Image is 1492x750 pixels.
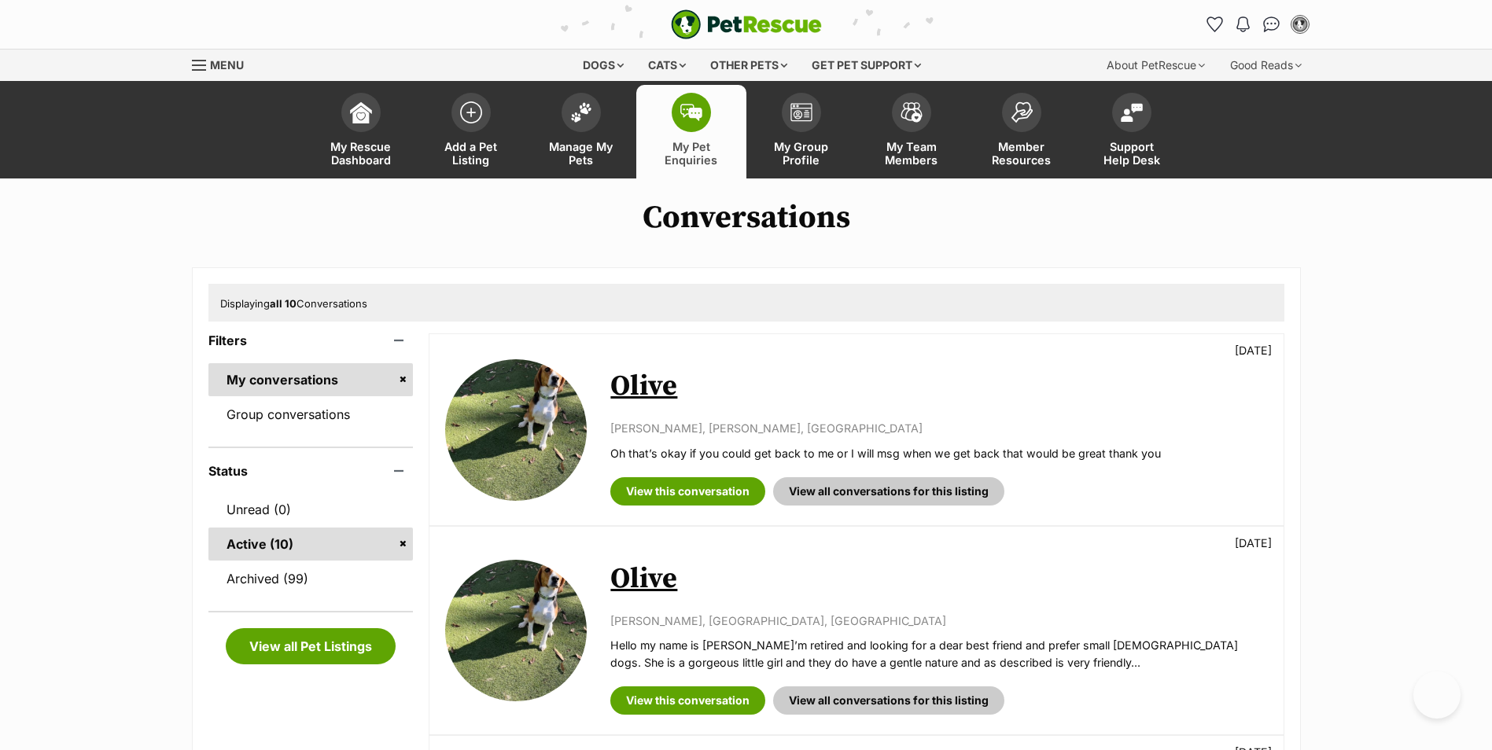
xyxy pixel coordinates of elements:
a: Menu [192,50,255,78]
p: Hello my name is [PERSON_NAME]’m retired and looking for a dear best friend and prefer small [DEM... [610,637,1267,671]
a: My Team Members [857,85,967,178]
ul: Account quick links [1203,12,1313,37]
div: About PetRescue [1096,50,1216,81]
a: PetRescue [671,9,822,39]
a: Unread (0) [208,493,414,526]
a: Olive [610,561,677,597]
span: Displaying Conversations [220,297,367,310]
img: Olive [445,359,587,501]
a: My Rescue Dashboard [306,85,416,178]
a: View all conversations for this listing [773,477,1004,506]
div: Good Reads [1219,50,1313,81]
p: [DATE] [1235,342,1272,358]
a: View all conversations for this listing [773,686,1004,715]
div: Dogs [572,50,635,81]
a: Group conversations [208,398,414,431]
span: Add a Pet Listing [436,140,507,167]
header: Filters [208,333,414,347]
span: My Rescue Dashboard [326,140,396,167]
div: Cats [637,50,697,81]
a: Member Resources [967,85,1077,178]
img: chat-41dd97257d64d25036548639549fe6c8038ab92f7586957e7f3b1b290dea8141.svg [1263,17,1280,32]
span: Manage My Pets [546,140,617,167]
a: Archived (99) [208,562,414,595]
button: My account [1288,12,1313,37]
div: Get pet support [801,50,932,81]
span: Support Help Desk [1096,140,1167,167]
strong: all 10 [270,297,297,310]
p: [DATE] [1235,535,1272,551]
span: My Pet Enquiries [656,140,727,167]
span: My Team Members [876,140,947,167]
a: My conversations [208,363,414,396]
img: notifications-46538b983faf8c2785f20acdc204bb7945ddae34d4c08c2a6579f10ce5e182be.svg [1236,17,1249,32]
img: Olive [445,560,587,701]
button: Notifications [1231,12,1256,37]
span: Menu [210,58,244,72]
a: View this conversation [610,477,765,506]
iframe: Help Scout Beacon - Open [1413,671,1461,719]
div: Other pets [699,50,798,81]
a: My Pet Enquiries [636,85,746,178]
img: Sarah Rollan profile pic [1292,17,1308,32]
img: dashboard-icon-eb2f2d2d3e046f16d808141f083e7271f6b2e854fb5c12c21221c1fb7104beca.svg [350,101,372,123]
header: Status [208,464,414,478]
img: team-members-icon-5396bd8760b3fe7c0b43da4ab00e1e3bb1a5d9ba89233759b79545d2d3fc5d0d.svg [901,102,923,123]
a: Favourites [1203,12,1228,37]
img: add-pet-listing-icon-0afa8454b4691262ce3f59096e99ab1cd57d4a30225e0717b998d2c9b9846f56.svg [460,101,482,123]
a: Add a Pet Listing [416,85,526,178]
a: Active (10) [208,528,414,561]
a: View this conversation [610,686,765,715]
p: [PERSON_NAME], [GEOGRAPHIC_DATA], [GEOGRAPHIC_DATA] [610,612,1267,629]
img: member-resources-icon-8e73f808a243e03378d46382f2149f9095a855e16c252ad45f914b54edf8863c.svg [1011,101,1033,123]
span: Member Resources [986,140,1057,167]
img: manage-my-pets-icon-02211641906a0b7f246fdf0571729dbe1e7629f14944591b6c1af311fb30b64b.svg [570,102,592,123]
a: My Group Profile [746,85,857,178]
a: Olive [610,369,677,404]
img: group-profile-icon-3fa3cf56718a62981997c0bc7e787c4b2cf8bcc04b72c1350f741eb67cf2f40e.svg [790,103,812,122]
p: Oh that’s okay if you could get back to me or I will msg when we get back that would be great tha... [610,445,1267,461]
a: Manage My Pets [526,85,636,178]
a: View all Pet Listings [226,628,396,664]
p: [PERSON_NAME], [PERSON_NAME], [GEOGRAPHIC_DATA] [610,420,1267,436]
a: Conversations [1259,12,1284,37]
img: logo-e224e6f780fb5917bec1dbf3a21bbac754714ae5b6737aabdf751b685950b380.svg [671,9,822,39]
img: help-desk-icon-fdf02630f3aa405de69fd3d07c3f3aa587a6932b1a1747fa1d2bba05be0121f9.svg [1121,103,1143,122]
span: My Group Profile [766,140,837,167]
img: pet-enquiries-icon-7e3ad2cf08bfb03b45e93fb7055b45f3efa6380592205ae92323e6603595dc1f.svg [680,104,702,121]
a: Support Help Desk [1077,85,1187,178]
